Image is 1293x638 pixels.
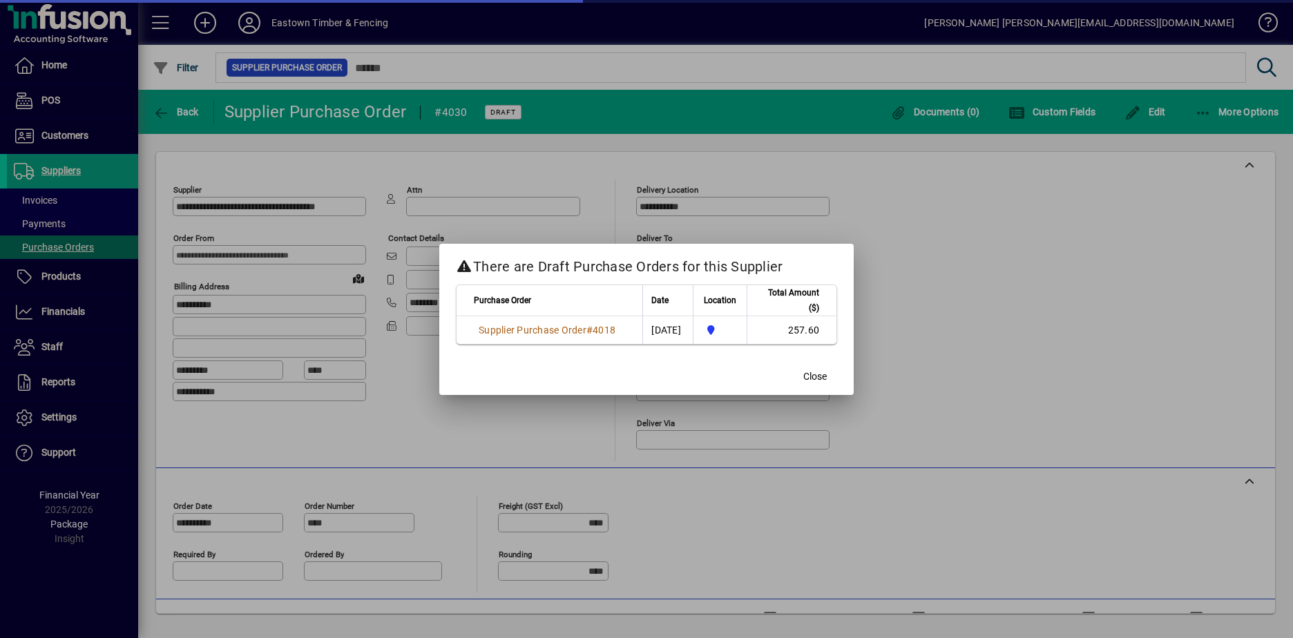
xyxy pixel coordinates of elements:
a: Supplier Purchase Order#4018 [474,322,620,338]
span: Purchase Order [474,293,531,308]
span: Close [803,369,827,384]
button: Close [793,365,837,389]
span: # [586,325,593,336]
td: [DATE] [642,316,693,344]
span: 4018 [593,325,615,336]
td: 257.60 [747,316,836,344]
span: Holyoake St [702,322,738,338]
span: Total Amount ($) [756,285,819,316]
span: Supplier Purchase Order [479,325,586,336]
span: Location [704,293,736,308]
h2: There are Draft Purchase Orders for this Supplier [439,244,854,284]
span: Date [651,293,669,308]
